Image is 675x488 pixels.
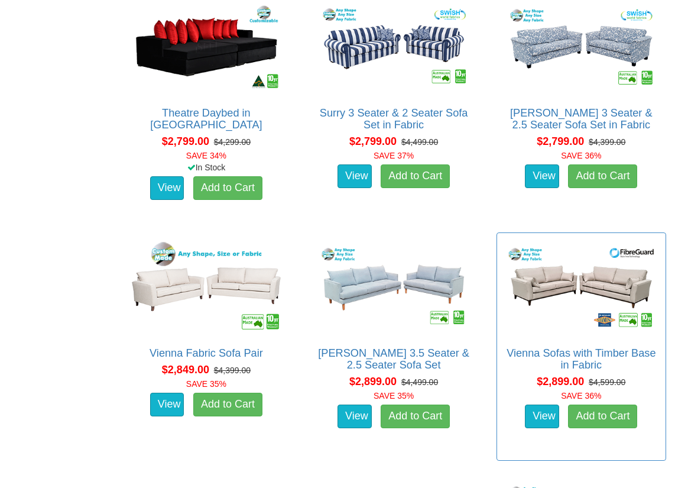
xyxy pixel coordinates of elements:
[510,107,653,131] a: [PERSON_NAME] 3 Seater & 2.5 Seater Sofa Set in Fabric
[503,239,660,335] img: Vienna Sofas with Timber Base in Fabric
[401,137,438,147] del: $4,499.00
[150,176,184,200] a: View
[214,137,251,147] del: $4,299.00
[537,376,584,387] span: $2,899.00
[119,161,293,173] div: In Stock
[337,405,372,428] a: View
[589,377,625,387] del: $4,599.00
[589,137,625,147] del: $4,399.00
[150,347,263,359] a: Vienna Fabric Sofa Pair
[561,391,601,400] font: SAVE 36%
[374,391,414,400] font: SAVE 35%
[401,377,438,387] del: $4,499.00
[186,151,226,160] font: SAVE 34%
[525,164,559,188] a: View
[525,405,559,428] a: View
[186,379,226,389] font: SAVE 35%
[337,164,372,188] a: View
[318,347,469,371] a: [PERSON_NAME] 3.5 Seater & 2.5 Seater Sofa Set
[381,405,450,428] a: Add to Cart
[381,164,450,188] a: Add to Cart
[537,135,584,147] span: $2,799.00
[214,366,251,375] del: $4,399.00
[162,135,209,147] span: $2,799.00
[128,239,284,335] img: Vienna Fabric Sofa Pair
[193,393,262,416] a: Add to Cart
[568,405,637,428] a: Add to Cart
[374,151,414,160] font: SAVE 37%
[150,393,184,416] a: View
[349,135,397,147] span: $2,799.00
[561,151,601,160] font: SAVE 36%
[349,376,397,387] span: $2,899.00
[150,107,262,131] a: Theatre Daybed in [GEOGRAPHIC_DATA]
[316,239,472,335] img: Marley 3.5 Seater & 2.5 Seater Sofa Set
[320,107,468,131] a: Surry 3 Seater & 2 Seater Sofa Set in Fabric
[162,364,209,376] span: $2,849.00
[507,347,655,371] a: Vienna Sofas with Timber Base in Fabric
[568,164,637,188] a: Add to Cart
[193,176,262,200] a: Add to Cart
